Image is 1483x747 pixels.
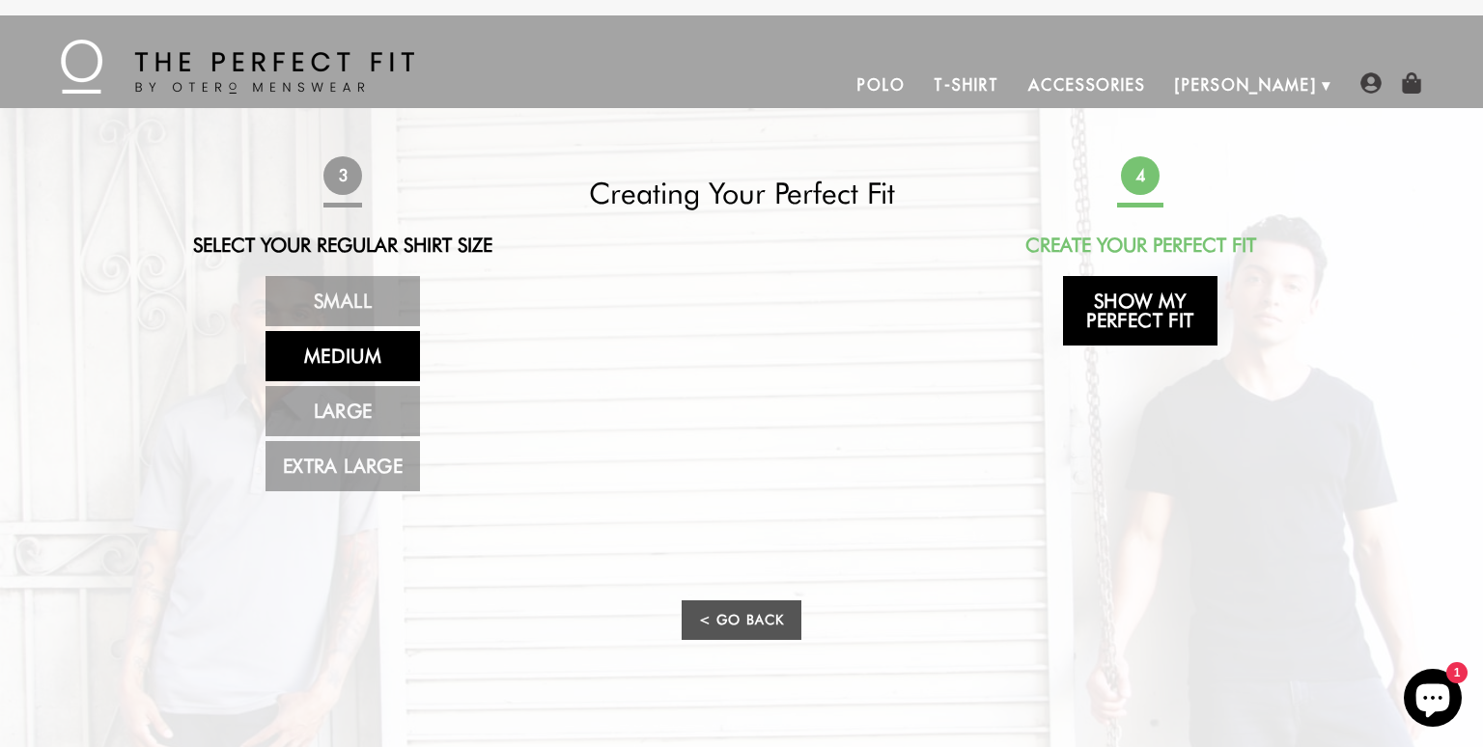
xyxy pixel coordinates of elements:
h2: Select Your Regular Shirt Size [172,234,514,257]
a: Medium [266,331,420,381]
a: < Go Back [682,600,801,640]
a: Show My Perfect Fit [1063,276,1217,346]
img: user-account-icon.png [1360,72,1382,94]
a: Extra Large [266,441,420,491]
span: 4 [1120,155,1160,195]
a: Small [266,276,420,326]
a: Large [266,386,420,436]
a: T-Shirt [919,62,1013,108]
span: 3 [322,155,362,195]
a: [PERSON_NAME] [1161,62,1331,108]
img: The Perfect Fit - by Otero Menswear - Logo [61,40,414,94]
h2: Creating Your Perfect Fit [571,176,912,210]
inbox-online-store-chat: Shopify online store chat [1398,669,1468,732]
a: Polo [843,62,920,108]
img: shopping-bag-icon.png [1401,72,1422,94]
a: Accessories [1014,62,1161,108]
h2: Create Your Perfect Fit [969,234,1311,257]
